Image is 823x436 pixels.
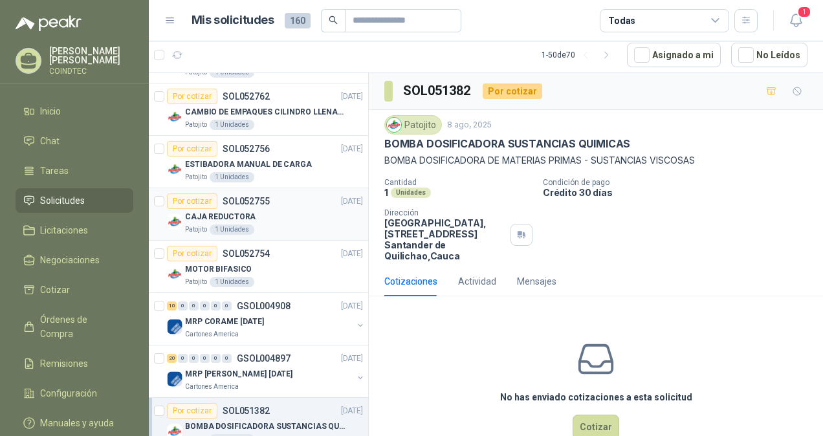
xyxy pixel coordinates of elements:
div: Por cotizar [167,141,217,157]
img: Company Logo [167,319,182,334]
p: SOL052756 [223,144,270,153]
button: 1 [784,9,807,32]
div: 0 [178,354,188,363]
div: 1 Unidades [210,224,254,235]
a: Por cotizarSOL052754[DATE] Company LogoMOTOR BIFASICOPatojito1 Unidades [149,241,368,293]
a: Por cotizarSOL052756[DATE] Company LogoESTIBADORA MANUAL DE CARGAPatojito1 Unidades [149,136,368,188]
p: CAJA REDUCTORA [185,211,256,223]
img: Company Logo [387,118,401,132]
img: Company Logo [167,109,182,125]
p: MRP [PERSON_NAME] [DATE] [185,368,292,380]
p: COINDTEC [49,67,133,75]
p: Patojito [185,120,207,130]
p: Condición de pago [543,178,818,187]
span: Solicitudes [40,193,85,208]
p: SOL052762 [223,92,270,101]
p: [DATE] [341,143,363,155]
p: MRP CORAME [DATE] [185,316,264,328]
p: Patojito [185,277,207,287]
span: Inicio [40,104,61,118]
a: Configuración [16,381,133,406]
p: Patojito [185,224,207,235]
span: Negociaciones [40,253,100,267]
div: Por cotizar [483,83,542,99]
h3: SOL051382 [403,81,472,101]
p: [DATE] [341,405,363,417]
img: Company Logo [167,214,182,230]
span: Licitaciones [40,223,88,237]
div: 0 [178,301,188,311]
p: CAMBIO DE EMPAQUES CILINDRO LLENADORA MANUALNUAL [185,106,346,118]
div: 1 Unidades [210,172,254,182]
span: Cotizar [40,283,70,297]
span: 160 [285,13,311,28]
p: BOMBA DOSIFICADORA DE MATERIAS PRIMAS - SUSTANCIAS VISCOSAS [384,153,807,168]
p: Cartones America [185,329,239,340]
p: BOMBA DOSIFICADORA SUSTANCIAS QUIMICAS [185,420,346,433]
div: 0 [200,301,210,311]
p: ESTIBADORA MANUAL DE CARGA [185,158,312,171]
p: Cartones America [185,382,239,392]
a: Órdenes de Compra [16,307,133,346]
p: SOL052754 [223,249,270,258]
div: 1 Unidades [210,120,254,130]
a: Cotizar [16,278,133,302]
p: GSOL004908 [237,301,291,311]
h3: No has enviado cotizaciones a esta solicitud [500,390,692,404]
p: SOL052755 [223,197,270,206]
p: Cantidad [384,178,532,187]
a: Negociaciones [16,248,133,272]
span: Remisiones [40,356,88,371]
a: Por cotizarSOL052755[DATE] Company LogoCAJA REDUCTORAPatojito1 Unidades [149,188,368,241]
p: [DATE] [341,300,363,312]
p: [DATE] [341,248,363,260]
span: 1 [797,6,811,18]
p: MOTOR BIFASICO [185,263,252,276]
a: Tareas [16,158,133,183]
p: 8 ago, 2025 [447,119,492,131]
span: Tareas [40,164,69,178]
button: Asignado a mi [627,43,721,67]
div: Actividad [458,274,496,289]
div: Patojito [384,115,442,135]
div: Cotizaciones [384,274,437,289]
p: [DATE] [341,91,363,103]
button: No Leídos [731,43,807,67]
p: GSOL004897 [237,354,291,363]
div: 0 [211,301,221,311]
a: Por cotizarSOL052762[DATE] Company LogoCAMBIO DE EMPAQUES CILINDRO LLENADORA MANUALNUALPatojito1 ... [149,83,368,136]
div: Mensajes [517,274,556,289]
span: Configuración [40,386,97,400]
div: Por cotizar [167,246,217,261]
p: SOL051382 [223,406,270,415]
p: [DATE] [341,195,363,208]
a: Licitaciones [16,218,133,243]
div: 0 [222,354,232,363]
div: Por cotizar [167,89,217,104]
p: BOMBA DOSIFICADORA SUSTANCIAS QUIMICAS [384,137,630,151]
div: Unidades [391,188,431,198]
a: 10 0 0 0 0 0 GSOL004908[DATE] Company LogoMRP CORAME [DATE]Cartones America [167,298,366,340]
p: [GEOGRAPHIC_DATA], [STREET_ADDRESS] Santander de Quilichao , Cauca [384,217,505,261]
div: Todas [608,14,635,28]
div: Por cotizar [167,193,217,209]
div: 0 [189,301,199,311]
p: [DATE] [341,353,363,365]
div: 0 [222,301,232,311]
div: 0 [211,354,221,363]
p: Patojito [185,172,207,182]
img: Company Logo [167,162,182,177]
span: Chat [40,134,60,148]
div: Por cotizar [167,403,217,419]
img: Company Logo [167,267,182,282]
span: Órdenes de Compra [40,312,121,341]
a: Manuales y ayuda [16,411,133,435]
p: Crédito 30 días [543,187,818,198]
span: search [329,16,338,25]
a: 20 0 0 0 0 0 GSOL004897[DATE] Company LogoMRP [PERSON_NAME] [DATE]Cartones America [167,351,366,392]
div: 20 [167,354,177,363]
div: 1 - 50 de 70 [542,45,617,65]
a: Chat [16,129,133,153]
div: 1 Unidades [210,277,254,287]
a: Solicitudes [16,188,133,213]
